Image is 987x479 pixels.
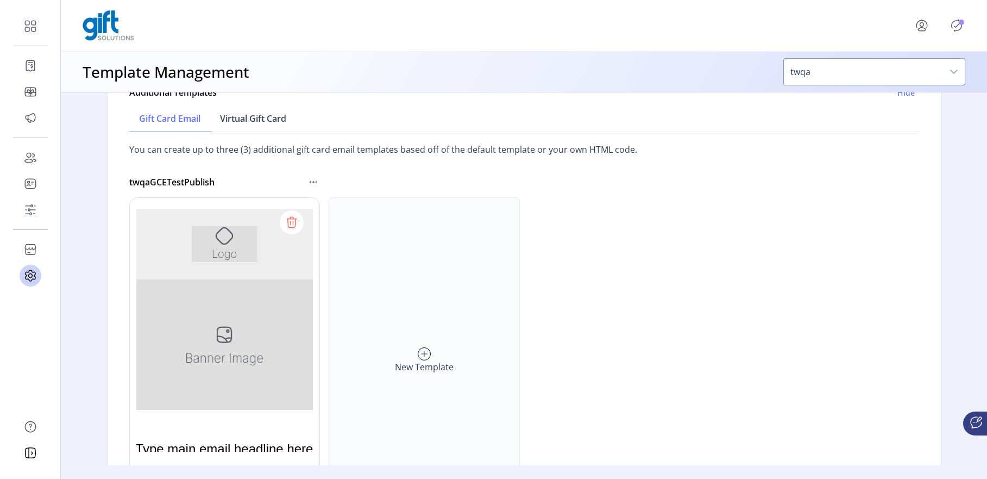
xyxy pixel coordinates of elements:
a: Virtual Gift Card [210,105,296,132]
h6: Hide [897,87,915,98]
p: You can create up to three (3) additional gift card email templates based off of the default temp... [129,132,919,167]
p: twqaGCETestPublish [129,176,215,189]
div: Notification message will appear here. [9,138,177,171]
div: Button text [93,171,233,200]
body: Rich Text Area. Press ALT-0 for help. [9,9,317,380]
span: Gift Card Email [139,114,200,123]
h3: Template Management [83,60,249,83]
img: logo [83,10,134,41]
div: Notification headline will appear here. [9,79,247,138]
a: Additional TemplatesHide [129,79,919,105]
p: Type main VGC headline here [76,92,250,134]
p: Congratulations! You have received a [PERSON_NAME] eGift Card. [9,132,317,204]
div: Post-button message will appear here. [9,200,179,252]
p: Type main email headline here [74,223,252,275]
span: Virtual Gift Card [220,114,286,123]
a: Gift Card Email [129,105,210,132]
button: menu [900,13,948,39]
div: dropdown trigger [943,59,965,85]
h6: New Template [395,360,454,374]
button: Publisher Panel [948,17,965,34]
h6: Additional Templates [129,86,217,99]
span: twqa [784,59,943,85]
